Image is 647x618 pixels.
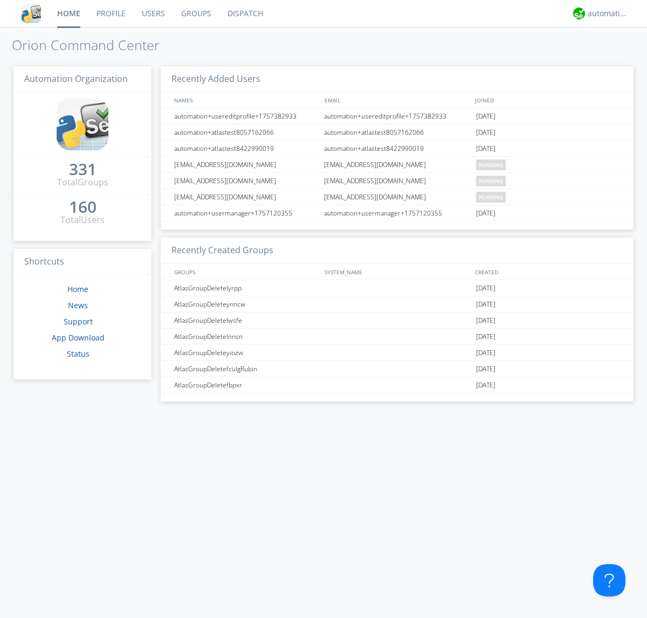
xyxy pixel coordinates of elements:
[321,108,473,124] div: automation+usereditprofile+1757382933
[13,249,152,275] h3: Shortcuts
[171,189,321,205] div: [EMAIL_ADDRESS][DOMAIN_NAME]
[24,73,128,85] span: Automation Organization
[321,157,473,172] div: [EMAIL_ADDRESS][DOMAIN_NAME]
[171,157,321,172] div: [EMAIL_ADDRESS][DOMAIN_NAME]
[161,361,634,377] a: AtlasGroupDeletefculgRubin[DATE]
[476,361,495,377] span: [DATE]
[161,296,634,313] a: AtlasGroupDeleteynncw[DATE]
[161,345,634,361] a: AtlasGroupDeleteyiozw[DATE]
[476,205,495,221] span: [DATE]
[322,264,472,280] div: SYSTEM_NAME
[171,264,319,280] div: GROUPS
[171,108,321,124] div: automation+usereditprofile+1757382933
[171,124,321,140] div: automation+atlastest8057162066
[476,280,495,296] span: [DATE]
[476,313,495,329] span: [DATE]
[161,108,634,124] a: automation+usereditprofile+1757382933automation+usereditprofile+1757382933[DATE]
[161,238,634,264] h3: Recently Created Groups
[171,92,319,108] div: NAMES
[472,264,623,280] div: CREATED
[171,313,321,328] div: AtlasGroupDeletelwsfe
[171,205,321,221] div: automation+usermanager+1757120355
[69,202,97,214] a: 160
[573,8,585,19] img: d2d01cd9b4174d08988066c6d424eccd
[322,92,472,108] div: EMAIL
[476,192,506,203] span: pending
[57,176,108,189] div: Total Groups
[161,280,634,296] a: AtlasGroupDeletelyrpp[DATE]
[593,564,625,596] iframe: Toggle Customer Support
[472,92,623,108] div: JOINED
[52,332,105,343] a: App Download
[171,361,321,377] div: AtlasGroupDeletefculgRubin
[161,173,634,189] a: [EMAIL_ADDRESS][DOMAIN_NAME][EMAIL_ADDRESS][DOMAIN_NAME]pending
[171,141,321,156] div: automation+atlastest8422990019
[476,329,495,345] span: [DATE]
[476,159,506,170] span: pending
[57,99,108,150] img: cddb5a64eb264b2086981ab96f4c1ba7
[68,300,88,310] a: News
[69,202,97,212] div: 160
[161,377,634,393] a: AtlasGroupDeletefbpxr[DATE]
[321,173,473,189] div: [EMAIL_ADDRESS][DOMAIN_NAME]
[171,329,321,344] div: AtlasGroupDeletelnnsn
[588,8,628,19] div: automation+atlas
[321,141,473,156] div: automation+atlastest8422990019
[60,214,105,226] div: Total Users
[171,377,321,393] div: AtlasGroupDeletefbpxr
[161,157,634,173] a: [EMAIL_ADDRESS][DOMAIN_NAME][EMAIL_ADDRESS][DOMAIN_NAME]pending
[476,141,495,157] span: [DATE]
[22,4,41,23] img: cddb5a64eb264b2086981ab96f4c1ba7
[69,164,97,175] div: 331
[67,284,88,294] a: Home
[476,176,506,186] span: pending
[321,205,473,221] div: automation+usermanager+1757120355
[161,205,634,221] a: automation+usermanager+1757120355automation+usermanager+1757120355[DATE]
[476,296,495,313] span: [DATE]
[171,296,321,312] div: AtlasGroupDeleteynncw
[171,345,321,360] div: AtlasGroupDeleteyiozw
[476,108,495,124] span: [DATE]
[476,345,495,361] span: [DATE]
[171,173,321,189] div: [EMAIL_ADDRESS][DOMAIN_NAME]
[67,349,90,359] a: Status
[476,124,495,141] span: [DATE]
[64,316,93,327] a: Support
[321,124,473,140] div: automation+atlastest8057162066
[161,66,634,93] h3: Recently Added Users
[161,141,634,157] a: automation+atlastest8422990019automation+atlastest8422990019[DATE]
[69,164,97,176] a: 331
[161,189,634,205] a: [EMAIL_ADDRESS][DOMAIN_NAME][EMAIL_ADDRESS][DOMAIN_NAME]pending
[161,329,634,345] a: AtlasGroupDeletelnnsn[DATE]
[161,124,634,141] a: automation+atlastest8057162066automation+atlastest8057162066[DATE]
[171,280,321,296] div: AtlasGroupDeletelyrpp
[161,313,634,329] a: AtlasGroupDeletelwsfe[DATE]
[321,189,473,205] div: [EMAIL_ADDRESS][DOMAIN_NAME]
[476,377,495,393] span: [DATE]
